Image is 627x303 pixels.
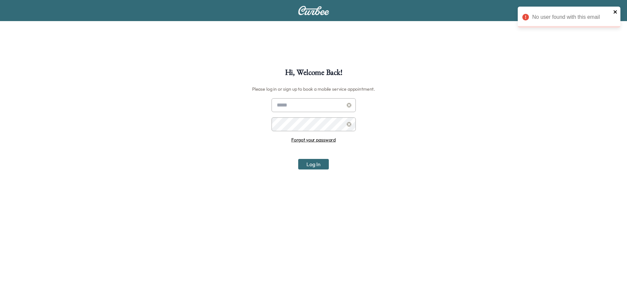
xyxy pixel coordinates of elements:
[613,9,618,15] button: close
[298,6,329,15] img: Curbee Logo
[285,69,342,80] h1: Hi, Welcome Back!
[532,13,611,21] div: No user found with this email
[252,84,375,94] h6: Please log in or sign up to book a mobile service appointment.
[291,137,336,143] a: Forgot your password
[298,159,329,169] button: Log In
